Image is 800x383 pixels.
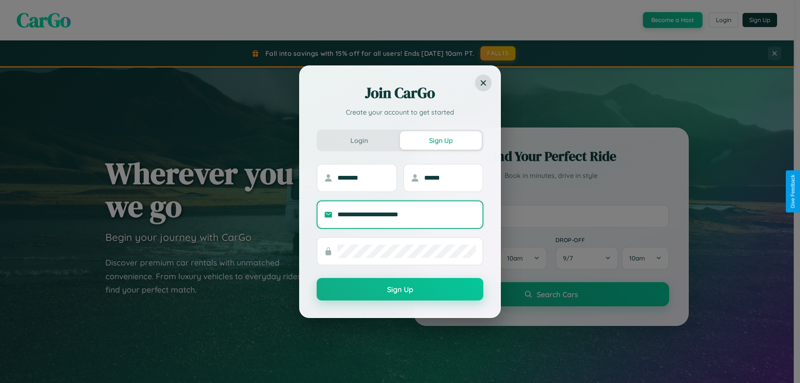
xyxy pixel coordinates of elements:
button: Login [318,131,400,150]
div: Give Feedback [790,175,796,208]
button: Sign Up [400,131,482,150]
p: Create your account to get started [317,107,483,117]
h2: Join CarGo [317,83,483,103]
button: Sign Up [317,278,483,300]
